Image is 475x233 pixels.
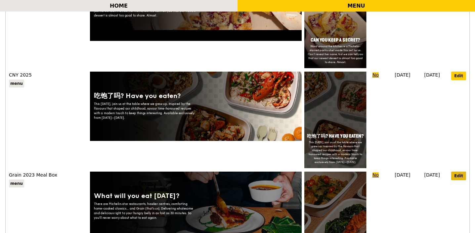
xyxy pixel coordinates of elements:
[94,202,196,220] div: There are Michelin-star restaurants, hawker centres, comforting home-cooked classics… and Grain (...
[94,191,196,200] div: What will you eat [DATE]?
[9,80,24,87] label: menu
[392,70,421,170] td: [DATE]
[372,72,379,78] a: No
[372,172,379,178] a: No
[451,72,466,80] a: Edit
[307,37,364,43] div: Can you keep a secret?
[307,45,364,64] div: Word around the kitchen is a Michelin-starred pastry chef made this just for us. Can’t reveal her...
[307,141,364,164] div: This [DATE], join us at the table where we grew up. Inspired by the flavours that shaped our chil...
[451,172,466,180] a: Edit
[94,102,196,120] div: This [DATE], join us at the table where we grew up. Inspired by the flavours that shaped our chil...
[6,70,87,170] td: CNY 2025
[307,133,364,139] div: 吃饱了吗? Have you eaten?
[422,70,448,170] td: [DATE]
[94,91,196,100] div: 吃饱了吗? Have you eaten?
[9,180,24,187] label: menu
